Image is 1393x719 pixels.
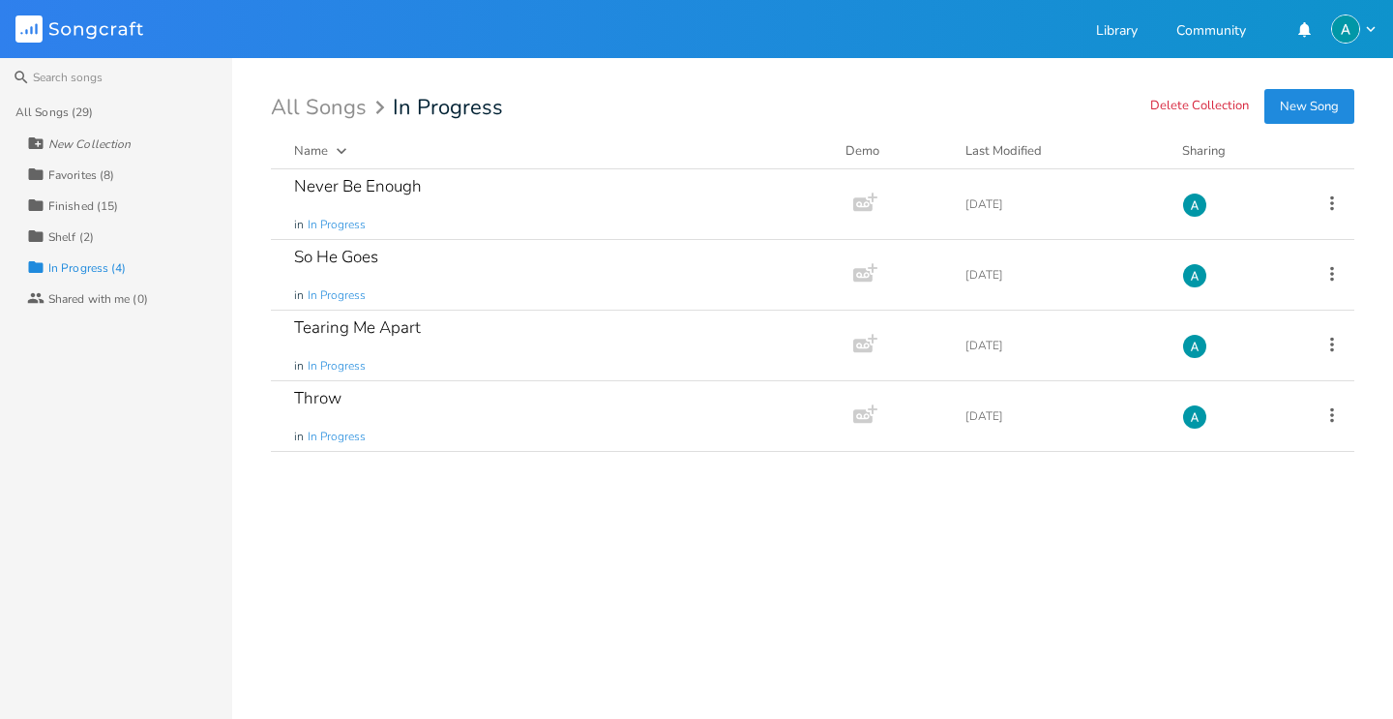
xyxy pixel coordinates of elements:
[965,340,1159,351] div: [DATE]
[1331,15,1360,44] img: Alex
[294,142,328,160] div: Name
[1096,24,1138,41] a: Library
[965,269,1159,281] div: [DATE]
[1182,193,1207,218] img: Alex
[294,249,378,265] div: So He Goes
[965,410,1159,422] div: [DATE]
[1182,263,1207,288] img: Alex
[1150,99,1249,115] button: Delete Collection
[965,198,1159,210] div: [DATE]
[294,429,304,445] span: in
[308,287,366,304] span: In Progress
[965,141,1159,161] button: Last Modified
[1182,404,1207,430] img: Alex
[308,429,366,445] span: In Progress
[294,178,422,195] div: Never Be Enough
[48,169,114,181] div: Favorites (8)
[294,319,421,336] div: Tearing Me Apart
[48,231,94,243] div: Shelf (2)
[965,142,1042,160] div: Last Modified
[1182,334,1207,359] img: Alex
[294,390,341,406] div: Throw
[294,141,822,161] button: Name
[393,97,503,118] span: In Progress
[48,200,118,212] div: Finished (15)
[15,106,93,118] div: All Songs (29)
[294,358,304,374] span: in
[845,141,942,161] div: Demo
[48,138,131,150] div: New Collection
[308,217,366,233] span: In Progress
[294,217,304,233] span: in
[1176,24,1246,41] a: Community
[271,99,391,117] div: All Songs
[308,358,366,374] span: In Progress
[48,293,148,305] div: Shared with me (0)
[1182,141,1298,161] div: Sharing
[294,287,304,304] span: in
[48,262,127,274] div: In Progress (4)
[1264,89,1354,124] button: New Song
